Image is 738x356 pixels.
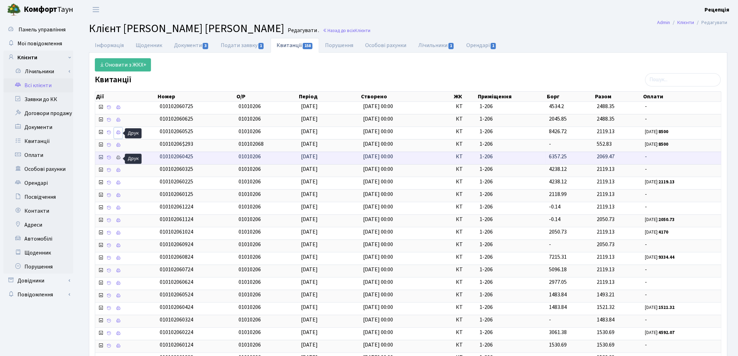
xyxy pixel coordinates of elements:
[456,190,474,198] span: КТ
[95,75,131,85] label: Квитанції
[456,165,474,173] span: КТ
[3,134,73,148] a: Квитанції
[645,266,718,274] span: -
[549,328,567,336] span: 3061.38
[645,241,718,249] span: -
[456,303,474,311] span: КТ
[8,65,73,78] a: Лічильники
[642,92,721,101] th: Оплати
[597,103,615,110] span: 2488.35
[477,92,546,101] th: Приміщення
[160,115,193,123] span: 010102060625
[160,228,193,236] span: 010102061024
[597,303,615,311] span: 1521.32
[3,162,73,176] a: Особові рахунки
[301,266,318,273] span: [DATE]
[645,217,675,223] small: [DATE]:
[480,103,543,111] span: 1-206
[286,27,319,34] small: Редагувати .
[659,229,669,235] b: 4170
[456,203,474,211] span: КТ
[301,253,318,261] span: [DATE]
[363,278,393,286] span: [DATE] 00:00
[549,215,560,223] span: -0.14
[160,291,193,298] span: 010102060524
[215,38,270,53] a: Подати заявку
[597,203,615,211] span: 2119.13
[87,4,105,15] button: Переключити навігацію
[360,92,453,101] th: Створено
[239,115,261,123] span: 01010206
[597,253,615,261] span: 2119.13
[597,316,615,324] span: 1483.84
[3,204,73,218] a: Контакти
[480,128,543,136] span: 1-206
[549,153,567,160] span: 6357.25
[7,3,21,17] img: logo.png
[363,241,393,248] span: [DATE] 00:00
[597,341,615,349] span: 1530.69
[3,148,73,162] a: Оплати
[480,241,543,249] span: 1-206
[456,103,474,111] span: КТ
[160,316,193,324] span: 010102060324
[239,241,261,248] span: 01010206
[659,254,675,260] b: 9334.44
[301,128,318,135] span: [DATE]
[480,228,543,236] span: 1-206
[659,141,669,147] b: 8500
[456,128,474,136] span: КТ
[157,92,236,101] th: Номер
[597,140,612,148] span: 552.83
[363,153,393,160] span: [DATE] 00:00
[160,190,193,198] span: 010102060125
[412,38,460,53] a: Лічильники
[645,203,718,211] span: -
[594,92,642,101] th: Разом
[480,291,543,299] span: 1-206
[125,154,142,164] div: Друк
[549,140,551,148] span: -
[363,228,393,236] span: [DATE] 00:00
[480,278,543,286] span: 1-206
[239,140,264,148] span: 010102068
[239,303,261,311] span: 01010206
[301,190,318,198] span: [DATE]
[3,92,73,106] a: Заявки до КК
[359,38,412,53] a: Особові рахунки
[160,341,193,349] span: 010102060124
[301,328,318,336] span: [DATE]
[480,115,543,123] span: 1-206
[456,140,474,148] span: КТ
[239,341,261,349] span: 01010206
[597,266,615,273] span: 2119.13
[480,215,543,224] span: 1-206
[659,217,675,223] b: 2050.73
[239,103,261,110] span: 01010206
[549,316,551,324] span: -
[480,303,543,311] span: 1-206
[239,203,261,211] span: 01010206
[461,38,503,53] a: Орендарі
[549,253,567,261] span: 7215.31
[363,291,393,298] span: [DATE] 00:00
[160,140,193,148] span: 01010206$293
[298,92,360,101] th: Період
[645,316,718,324] span: -
[160,266,193,273] span: 010102060724
[645,115,718,123] span: -
[3,274,73,288] a: Довідники
[645,254,675,260] small: [DATE]:
[323,27,370,34] a: Назад до всіхКлієнти
[645,278,718,286] span: -
[480,253,543,261] span: 1-206
[160,128,193,135] span: 010102060525
[3,218,73,232] a: Адреси
[130,38,168,53] a: Щоденник
[480,153,543,161] span: 1-206
[456,291,474,299] span: КТ
[3,37,73,51] a: Мої повідомлення
[678,19,694,26] a: Клієнти
[17,40,62,47] span: Мої повідомлення
[239,316,261,324] span: 01010206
